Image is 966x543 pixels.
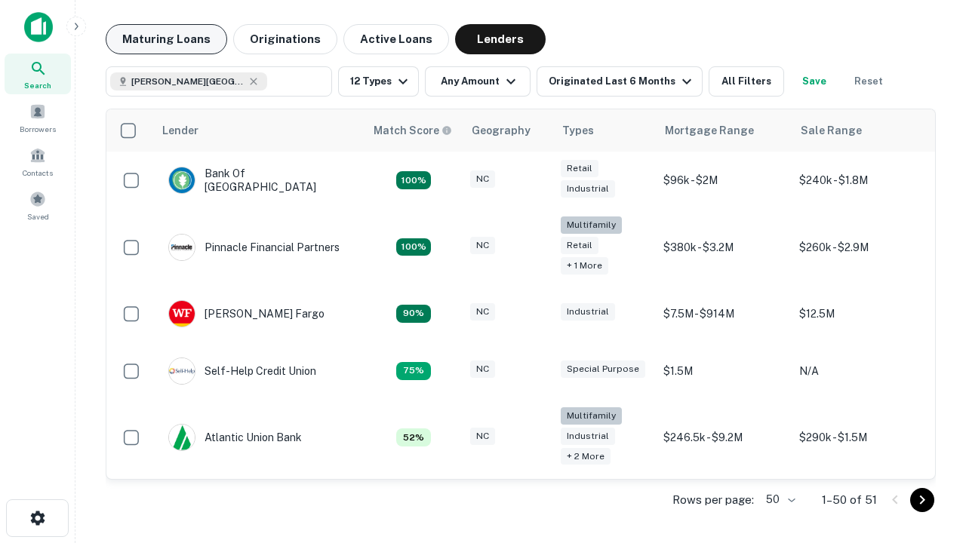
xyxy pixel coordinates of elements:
[5,185,71,225] a: Saved
[891,374,966,446] iframe: Chat Widget
[656,152,792,209] td: $96k - $2M
[169,235,195,260] img: picture
[153,109,365,152] th: Lender
[169,358,195,384] img: picture
[396,428,431,446] div: Matching Properties: 7, hasApolloMatch: undefined
[537,66,703,97] button: Originated Last 6 Months
[561,160,598,177] div: Retail
[822,491,877,509] p: 1–50 of 51
[470,170,495,188] div: NC
[561,257,608,275] div: + 1 more
[5,97,71,138] a: Borrowers
[470,237,495,254] div: NC
[561,428,615,445] div: Industrial
[396,171,431,189] div: Matching Properties: 14, hasApolloMatch: undefined
[425,66,531,97] button: Any Amount
[561,180,615,198] div: Industrial
[131,75,245,88] span: [PERSON_NAME][GEOGRAPHIC_DATA], [GEOGRAPHIC_DATA]
[656,109,792,152] th: Mortgage Range
[169,167,195,193] img: picture
[844,66,893,97] button: Reset
[470,360,495,378] div: NC
[5,54,71,94] a: Search
[792,109,928,152] th: Sale Range
[374,122,449,139] h6: Match Score
[561,216,622,234] div: Multifamily
[790,66,838,97] button: Save your search to get updates of matches that match your search criteria.
[561,407,622,425] div: Multifamily
[374,122,452,139] div: Capitalize uses an advanced AI algorithm to match your search with the best lender. The match sco...
[24,12,53,42] img: capitalize-icon.png
[396,238,431,256] div: Matching Properties: 24, hasApolloMatch: undefined
[549,72,696,90] div: Originated Last 6 Months
[23,167,53,179] span: Contacts
[106,24,227,54] button: Maturing Loans
[338,66,419,97] button: 12 Types
[792,285,928,342] td: $12.5M
[27,210,49,222] span: Saved
[472,121,531,140] div: Geography
[168,357,316,385] div: Self-help Credit Union
[343,24,449,54] button: Active Loans
[168,300,325,327] div: [PERSON_NAME] Fargo
[562,121,594,140] div: Types
[656,342,792,400] td: $1.5M
[553,109,656,152] th: Types
[168,234,340,261] div: Pinnacle Financial Partners
[656,400,792,476] td: $246.5k - $9.2M
[24,79,51,91] span: Search
[792,209,928,285] td: $260k - $2.9M
[709,66,784,97] button: All Filters
[470,303,495,321] div: NC
[656,285,792,342] td: $7.5M - $914M
[561,303,615,321] div: Industrial
[162,121,198,140] div: Lender
[169,301,195,327] img: picture
[792,400,928,476] td: $290k - $1.5M
[365,109,463,152] th: Capitalize uses an advanced AI algorithm to match your search with the best lender. The match sco...
[801,121,862,140] div: Sale Range
[396,305,431,323] div: Matching Properties: 12, hasApolloMatch: undefined
[561,448,611,465] div: + 2 more
[463,109,553,152] th: Geography
[672,491,754,509] p: Rows per page:
[455,24,546,54] button: Lenders
[169,425,195,450] img: picture
[910,488,934,512] button: Go to next page
[168,167,349,194] div: Bank Of [GEOGRAPHIC_DATA]
[665,121,754,140] div: Mortgage Range
[561,360,645,378] div: Special Purpose
[656,209,792,285] td: $380k - $3.2M
[792,152,928,209] td: $240k - $1.8M
[396,362,431,380] div: Matching Properties: 10, hasApolloMatch: undefined
[233,24,337,54] button: Originations
[168,424,302,451] div: Atlantic Union Bank
[561,237,598,254] div: Retail
[792,342,928,400] td: N/A
[5,141,71,182] a: Contacts
[470,428,495,445] div: NC
[760,489,798,511] div: 50
[20,123,56,135] span: Borrowers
